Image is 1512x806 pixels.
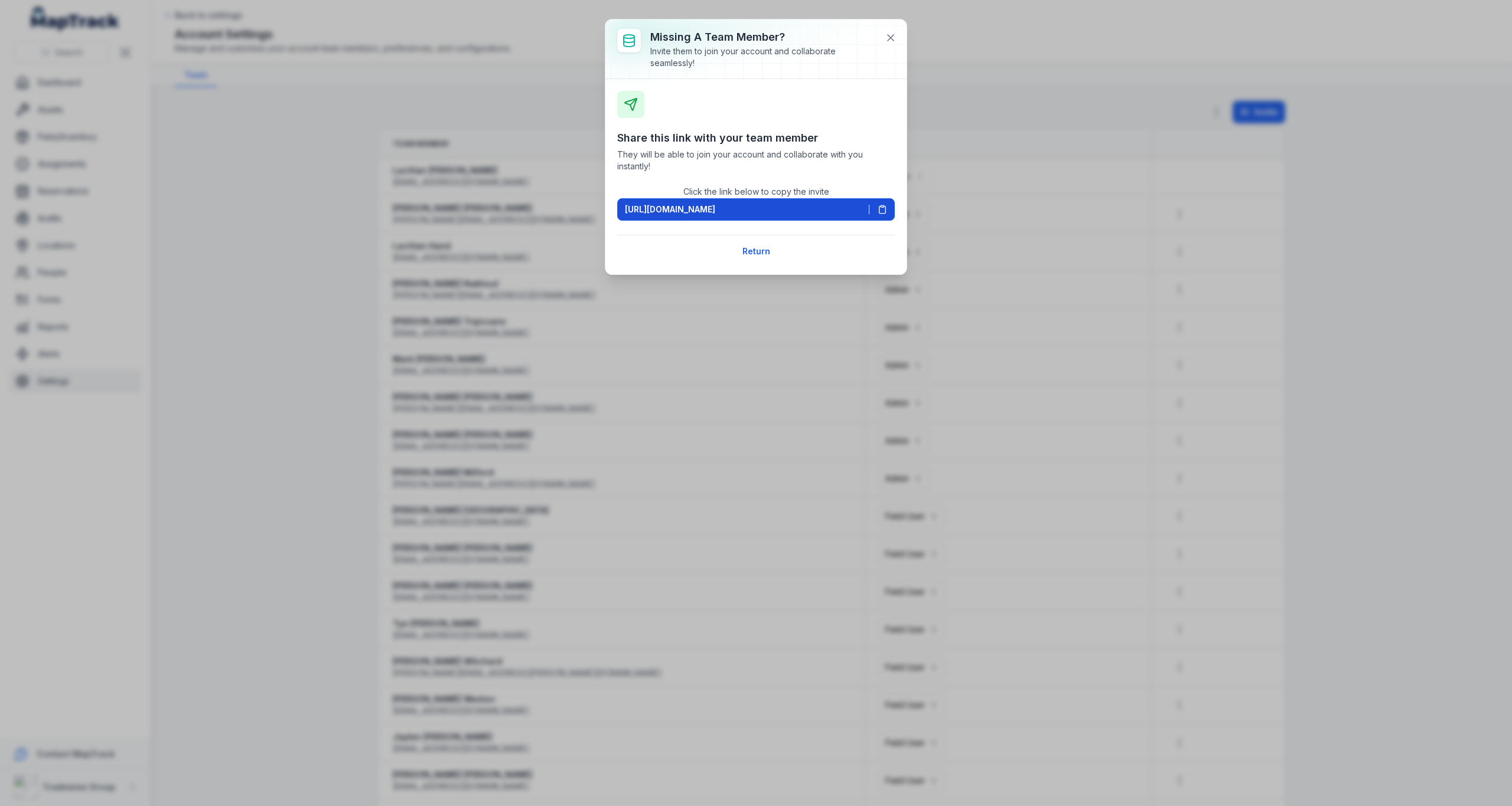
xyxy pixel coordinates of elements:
[617,149,895,172] span: They will be able to join your account and collaborate with you instantly!
[735,240,778,263] button: Return
[683,186,829,196] span: Click the link below to copy the invite
[617,198,895,221] button: [URL][DOMAIN_NAME]
[617,130,895,146] h3: Share this link with your team member
[650,45,876,69] div: Invite them to join your account and collaborate seamlessly!
[650,29,876,45] h3: Missing a team member?
[625,204,715,215] span: [URL][DOMAIN_NAME]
